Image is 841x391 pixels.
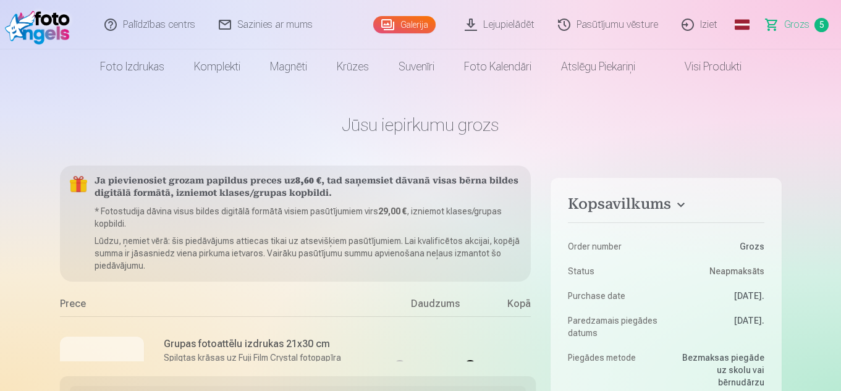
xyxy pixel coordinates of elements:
p: * Fotostudija dāvina visus bildes digitālā formātā visiem pasūtījumiem virs , izniemot klases/gru... [95,205,522,230]
dd: [DATE]. [672,290,764,302]
button: Kopsavilkums [568,195,764,217]
dd: [DATE]. [672,314,764,339]
h6: Grupas fotoattēlu izdrukas 21x30 cm [164,337,341,351]
div: Kopā [481,296,531,316]
h5: Ja pievienosiet grozam papildus preces uz , tad saņemsiet dāvanā visas bērna bildes digitālā form... [95,175,522,200]
a: Foto kalendāri [449,49,546,84]
p: Spilgtas krāsas uz Fuji Film Crystal fotopapīra [164,351,341,364]
a: Suvenīri [384,49,449,84]
a: Galerija [373,16,436,33]
a: Magnēti [255,49,322,84]
a: Atslēgu piekariņi [546,49,650,84]
a: Foto izdrukas [85,49,179,84]
dt: Order number [568,240,660,253]
dd: Grozs [672,240,764,253]
dt: Piegādes metode [568,351,660,389]
b: 8,60 € [295,177,321,186]
dt: Purchase date [568,290,660,302]
dt: Status [568,265,660,277]
div: Prece [60,296,389,316]
span: 5 [814,18,829,32]
dd: Bezmaksas piegāde uz skolu vai bērnudārzu [672,351,764,389]
a: Krūzes [322,49,384,84]
div: Daudzums [389,296,481,316]
img: /fa1 [5,5,76,44]
a: Komplekti [179,49,255,84]
div: gab. [434,351,453,381]
b: 29,00 € [378,206,407,216]
dt: Paredzamais piegādes datums [568,314,660,339]
span: Grozs [784,17,809,32]
span: Neapmaksāts [709,265,764,277]
h1: Jūsu iepirkumu grozs [60,114,782,136]
a: Visi produkti [650,49,756,84]
p: Lūdzu, ņemiet vērā: šis piedāvājums attiecas tikai uz atsevišķiem pasūtījumiem. Lai kvalificētos ... [95,235,522,272]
